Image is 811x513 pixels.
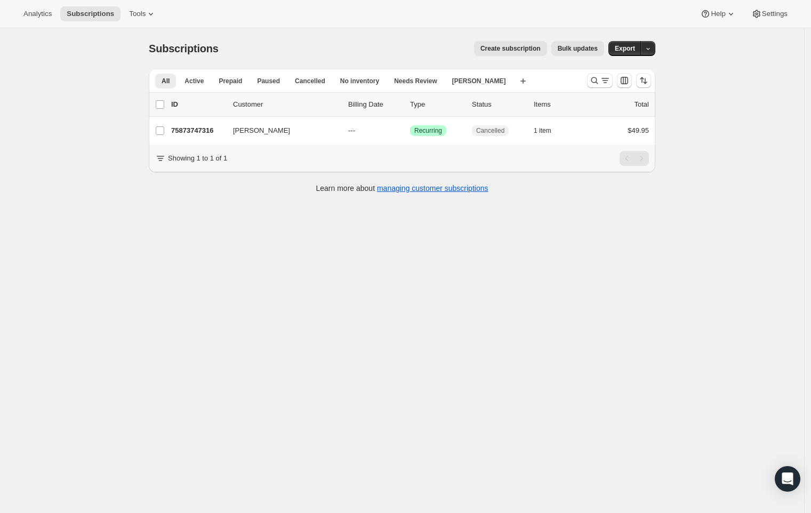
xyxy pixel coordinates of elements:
[67,10,114,18] span: Subscriptions
[257,77,280,85] span: Paused
[534,126,551,135] span: 1 item
[628,126,649,134] span: $49.95
[551,41,604,56] button: Bulk updates
[617,73,632,88] button: Customize table column order and visibility
[480,44,541,53] span: Create subscription
[745,6,794,21] button: Settings
[171,99,649,110] div: IDCustomerBilling DateTypeStatusItemsTotal
[168,153,227,164] p: Showing 1 to 1 of 1
[171,123,649,138] div: 75873747316[PERSON_NAME]---SuccessRecurringCancelled1 item$49.95
[636,73,651,88] button: Sort the results
[711,10,725,18] span: Help
[171,99,224,110] p: ID
[348,99,402,110] p: Billing Date
[184,77,204,85] span: Active
[476,126,504,135] span: Cancelled
[635,99,649,110] p: Total
[233,99,340,110] p: Customer
[348,126,355,134] span: ---
[620,151,649,166] nav: Pagination
[17,6,58,21] button: Analytics
[23,10,52,18] span: Analytics
[227,122,333,139] button: [PERSON_NAME]
[775,466,800,492] div: Open Intercom Messenger
[762,10,788,18] span: Settings
[558,44,598,53] span: Bulk updates
[414,126,442,135] span: Recurring
[340,77,379,85] span: No inventory
[233,125,290,136] span: [PERSON_NAME]
[694,6,742,21] button: Help
[316,183,488,194] p: Learn more about
[129,10,146,18] span: Tools
[452,77,506,85] span: [PERSON_NAME]
[474,41,547,56] button: Create subscription
[534,99,587,110] div: Items
[171,125,224,136] p: 75873747316
[162,77,170,85] span: All
[60,6,121,21] button: Subscriptions
[515,74,532,89] button: Create new view
[394,77,437,85] span: Needs Review
[472,99,525,110] p: Status
[219,77,242,85] span: Prepaid
[615,44,635,53] span: Export
[587,73,613,88] button: Search and filter results
[377,184,488,193] a: managing customer subscriptions
[123,6,163,21] button: Tools
[295,77,325,85] span: Cancelled
[534,123,563,138] button: 1 item
[608,41,641,56] button: Export
[410,99,463,110] div: Type
[149,43,219,54] span: Subscriptions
